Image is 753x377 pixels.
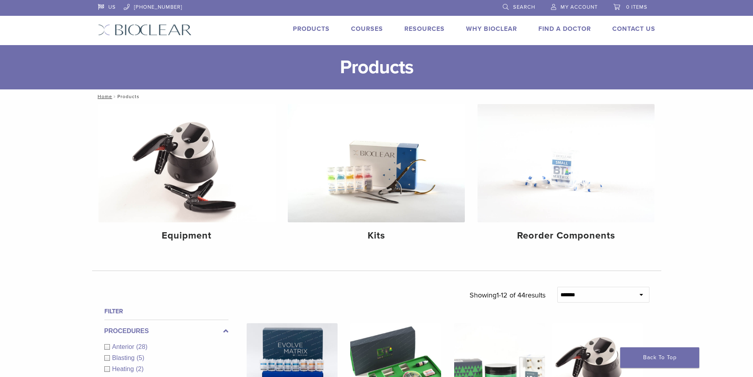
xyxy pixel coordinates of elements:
h4: Equipment [105,229,269,243]
span: / [112,95,117,99]
span: (5) [136,354,144,361]
a: Kits [288,104,465,248]
a: Back To Top [620,347,699,368]
img: Bioclear [98,24,192,36]
span: My Account [561,4,598,10]
span: (2) [136,366,144,372]
img: Kits [288,104,465,222]
a: Home [95,94,112,99]
a: Contact Us [612,25,655,33]
span: Heating [112,366,136,372]
span: 0 items [626,4,647,10]
span: 1-12 of 44 [496,291,525,299]
span: Anterior [112,343,136,350]
a: Products [293,25,330,33]
h4: Kits [294,229,459,243]
img: Reorder Components [477,104,655,222]
a: Courses [351,25,383,33]
a: Reorder Components [477,104,655,248]
a: Equipment [98,104,276,248]
a: Why Bioclear [466,25,517,33]
a: Resources [404,25,445,33]
nav: Products [92,89,661,104]
span: (28) [136,343,147,350]
span: Search [513,4,535,10]
a: Find A Doctor [538,25,591,33]
img: Equipment [98,104,276,222]
span: Blasting [112,354,137,361]
h4: Filter [104,307,228,316]
h4: Reorder Components [484,229,648,243]
p: Showing results [470,287,545,303]
label: Procedures [104,326,228,336]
